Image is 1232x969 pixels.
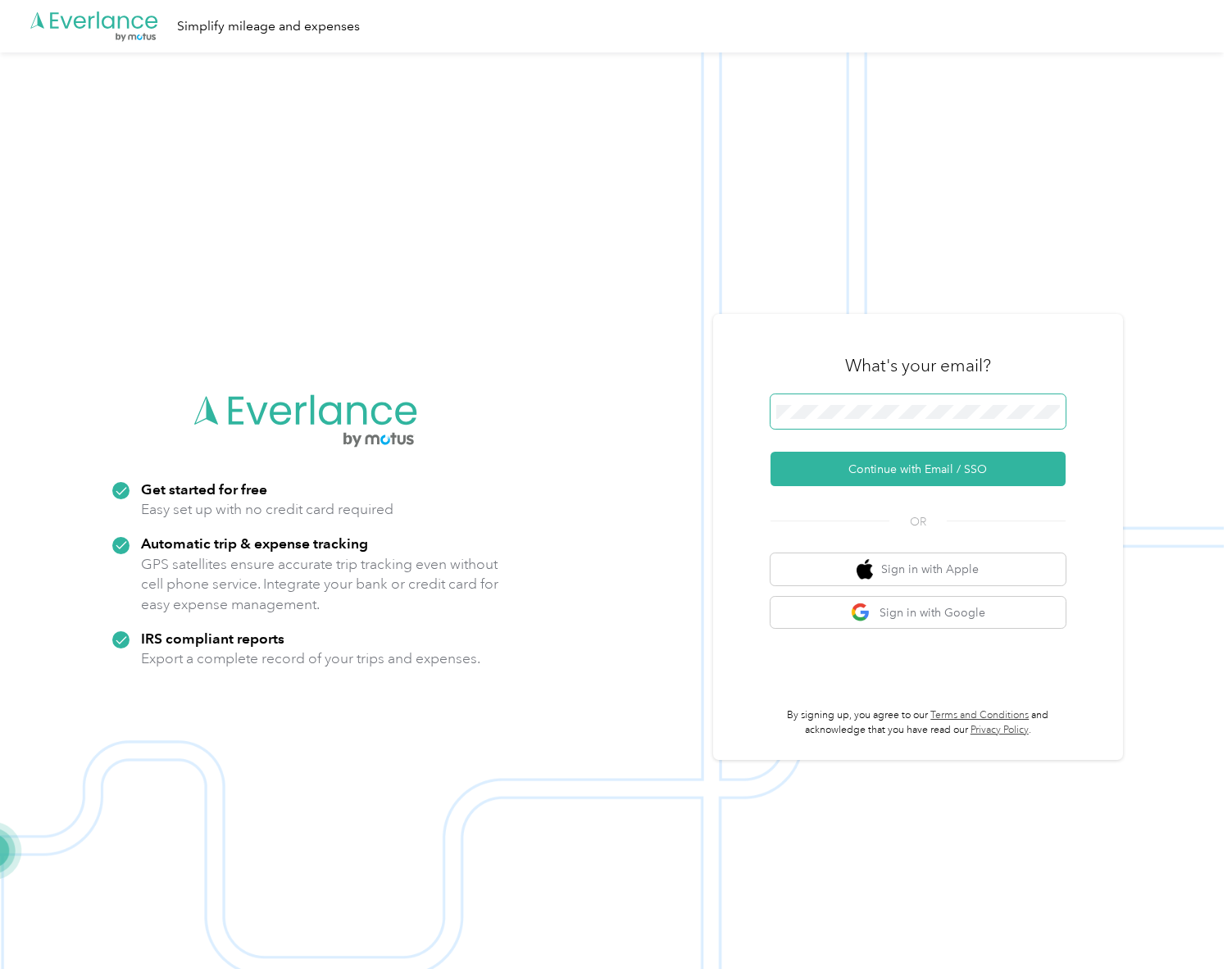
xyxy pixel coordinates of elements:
[141,480,267,498] strong: Get started for free
[141,630,284,647] strong: IRS compliant reports
[930,709,1029,721] a: Terms and Conditions
[177,16,360,37] div: Simplify mileage and expenses
[141,535,368,552] strong: Automatic trip & expense tracking
[141,499,393,520] p: Easy set up with no credit card required
[771,553,1066,585] button: apple logoSign in with Apple
[889,513,947,530] span: OR
[141,554,499,615] p: GPS satellites ensure accurate trip tracking even without cell phone service. Integrate your bank...
[845,354,991,377] h3: What's your email?
[851,603,871,623] img: google logo
[141,648,480,669] p: Export a complete record of your trips and expenses.
[971,724,1029,736] a: Privacy Policy
[857,559,873,580] img: apple logo
[771,597,1066,629] button: google logoSign in with Google
[771,452,1066,486] button: Continue with Email / SSO
[771,708,1066,737] p: By signing up, you agree to our and acknowledge that you have read our .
